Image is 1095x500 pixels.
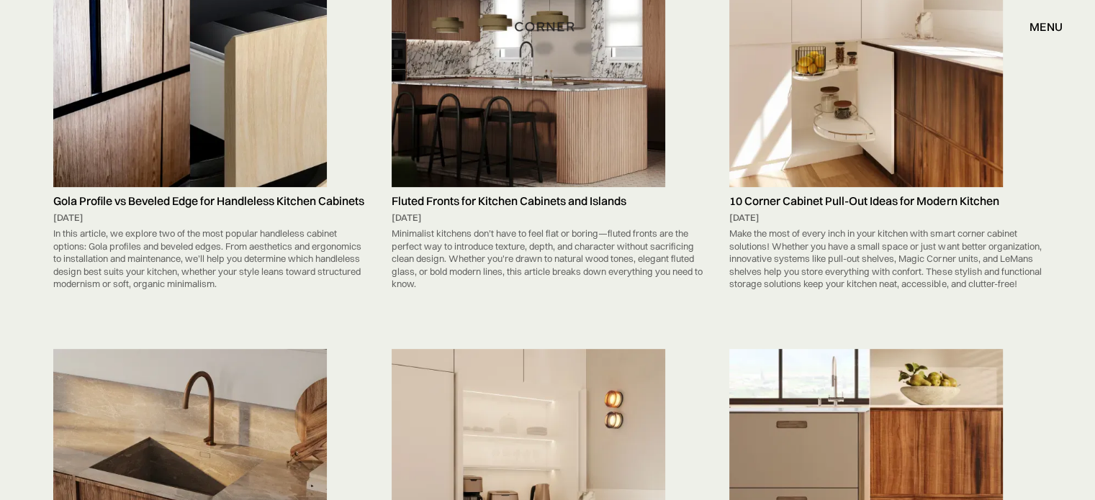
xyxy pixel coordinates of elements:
[1029,21,1063,32] div: menu
[1015,14,1063,39] div: menu
[53,194,366,208] h5: Gola Profile vs Beveled Edge for Handleless Kitchen Cabinets
[392,212,704,224] div: [DATE]
[729,212,1042,224] div: [DATE]
[729,224,1042,294] div: Make the most of every inch in your kitchen with smart corner cabinet solutions! Whether you have...
[510,17,585,36] a: home
[53,212,366,224] div: [DATE]
[392,224,704,294] div: Minimalist kitchens don’t have to feel flat or boring—fluted fronts are the perfect way to introd...
[392,194,704,208] h5: Fluted Fronts for Kitchen Cabinets and Islands
[729,194,1042,208] h5: 10 Corner Cabinet Pull-Out Ideas for Modern Kitchen
[53,224,366,294] div: In this article, we explore two of the most popular handleless cabinet options: Gola profiles and...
